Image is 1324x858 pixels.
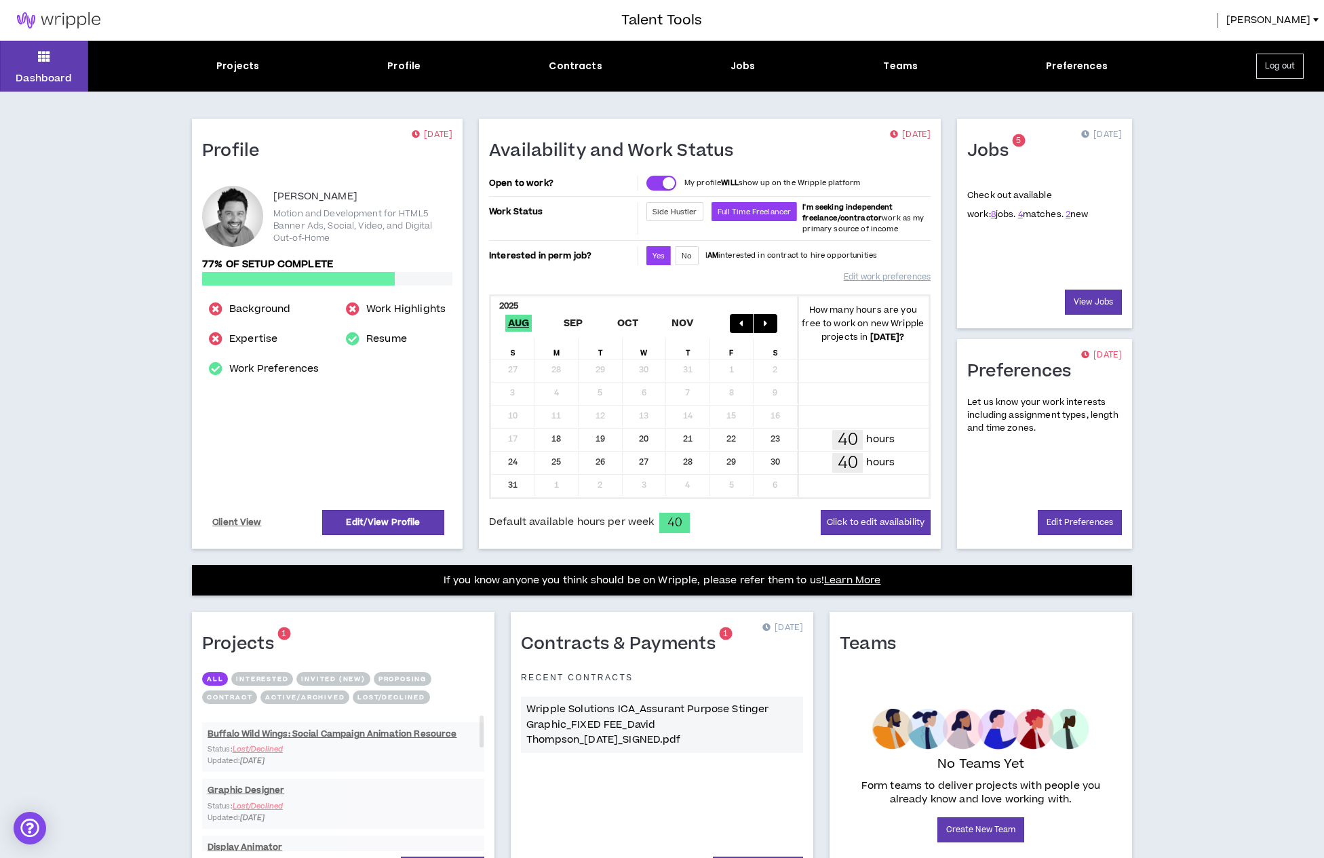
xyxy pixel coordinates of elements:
[866,432,895,447] p: hours
[202,257,452,272] p: 77% of setup complete
[1081,349,1122,362] p: [DATE]
[526,702,798,747] p: Wripple Solutions ICA_Assurant Purpose Stinger Graphic_FIXED FEE_David Thompson_[DATE]_SIGNED.pdf
[967,396,1122,435] p: Let us know your work interests including assignment types, length and time zones.
[366,301,446,317] a: Work Highlights
[802,202,924,234] span: work as my primary source of income
[202,186,263,247] div: David T.
[561,315,586,332] span: Sep
[491,338,535,359] div: S
[719,627,732,640] sup: 1
[1066,208,1089,220] span: new
[967,140,1019,162] h1: Jobs
[754,338,798,359] div: S
[1066,208,1070,220] a: 2
[296,672,370,686] button: Invited (new)
[653,251,665,261] span: Yes
[615,315,642,332] span: Oct
[202,672,228,686] button: All
[231,672,293,686] button: Interested
[669,315,697,332] span: Nov
[710,338,754,359] div: F
[1065,290,1122,315] a: View Jobs
[682,251,692,261] span: No
[991,208,1016,220] span: jobs.
[967,361,1082,383] h1: Preferences
[521,672,634,683] p: Recent Contracts
[705,250,878,261] p: I interested in contract to hire opportunities
[521,633,726,655] h1: Contracts & Payments
[1256,54,1304,79] button: Log out
[260,690,349,704] button: Active/Archived
[723,628,728,640] span: 1
[1046,59,1108,73] div: Preferences
[202,633,284,655] h1: Projects
[1012,134,1025,147] sup: 5
[16,71,72,85] p: Dashboard
[883,59,918,73] div: Teams
[535,338,579,359] div: M
[505,315,532,332] span: Aug
[621,10,702,31] h3: Talent Tools
[1038,510,1122,535] a: Edit Preferences
[549,59,602,73] div: Contracts
[762,621,803,635] p: [DATE]
[967,189,1089,220] p: Check out available work:
[666,338,710,359] div: T
[937,755,1024,774] p: No Teams Yet
[653,207,697,217] span: Side Hustler
[684,178,860,189] p: My profile show up on the Wripple platform
[866,455,895,470] p: hours
[1226,13,1310,28] span: [PERSON_NAME]
[1018,208,1064,220] span: matches.
[499,300,519,312] b: 2025
[412,128,452,142] p: [DATE]
[845,779,1116,806] p: Form teams to deliver projects with people you already know and love working with.
[937,817,1025,842] a: Create New Team
[579,338,623,359] div: T
[890,128,931,142] p: [DATE]
[731,59,756,73] div: Jobs
[229,361,319,377] a: Work Preferences
[798,303,929,344] p: How many hours are you free to work on new Wripple projects in
[281,628,286,640] span: 1
[870,331,905,343] b: [DATE] ?
[824,573,880,587] a: Learn More
[707,250,718,260] strong: AM
[273,189,357,205] p: [PERSON_NAME]
[277,627,290,640] sup: 1
[210,511,264,534] a: Client View
[1081,128,1122,142] p: [DATE]
[1016,135,1021,147] span: 5
[840,633,906,655] h1: Teams
[374,672,431,686] button: Proposing
[202,140,270,162] h1: Profile
[353,690,429,704] button: Lost/Declined
[1018,208,1023,220] a: 4
[844,265,931,289] a: Edit work preferences
[489,202,635,221] p: Work Status
[216,59,259,73] div: Projects
[229,331,277,347] a: Expertise
[802,202,893,223] b: I'm seeking independent freelance/contractor
[872,709,1089,749] img: empty
[14,812,46,844] div: Open Intercom Messenger
[202,690,257,704] button: Contract
[991,208,996,220] a: 8
[322,510,444,535] a: Edit/View Profile
[623,338,667,359] div: W
[821,510,931,535] button: Click to edit availability
[444,572,881,589] p: If you know anyone you think should be on Wripple, please refer them to us!
[489,140,744,162] h1: Availability and Work Status
[489,246,635,265] p: Interested in perm job?
[489,178,635,189] p: Open to work?
[229,301,290,317] a: Background
[387,59,421,73] div: Profile
[721,178,739,188] strong: WILL
[521,697,803,753] a: Wripple Solutions ICA_Assurant Purpose Stinger Graphic_FIXED FEE_David Thompson_[DATE]_SIGNED.pdf
[366,331,407,347] a: Resume
[273,208,452,244] p: Motion and Development for HTML5 Banner Ads, Social, Video, and Digital Out-of-Home
[489,515,654,530] span: Default available hours per week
